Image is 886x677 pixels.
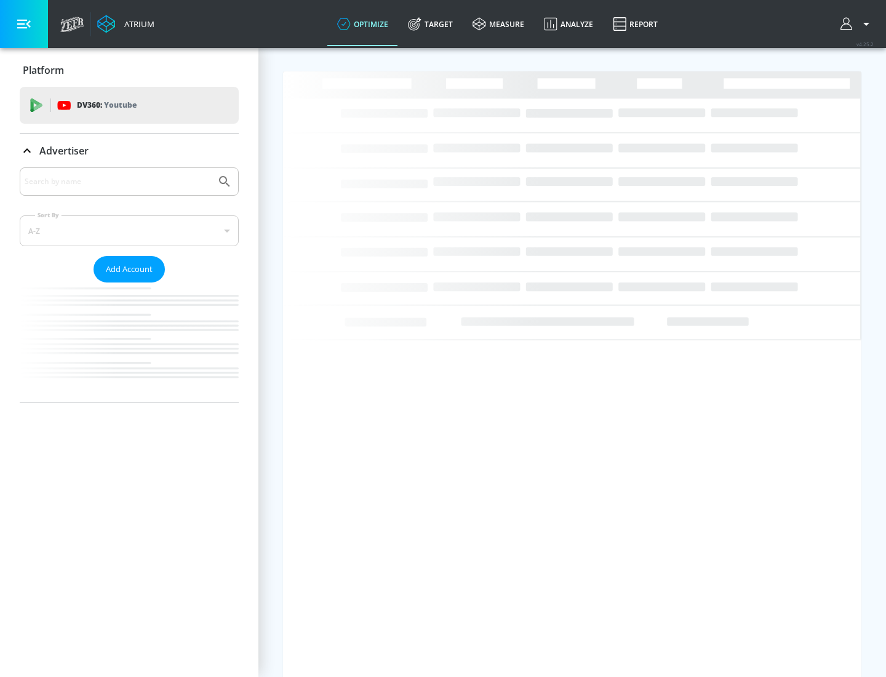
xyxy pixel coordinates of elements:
[603,2,668,46] a: Report
[23,63,64,77] p: Platform
[106,262,153,276] span: Add Account
[398,2,463,46] a: Target
[35,211,62,219] label: Sort By
[463,2,534,46] a: measure
[20,215,239,246] div: A-Z
[20,53,239,87] div: Platform
[97,15,154,33] a: Atrium
[20,134,239,168] div: Advertiser
[856,41,874,47] span: v 4.25.2
[39,144,89,158] p: Advertiser
[119,18,154,30] div: Atrium
[20,282,239,402] nav: list of Advertiser
[534,2,603,46] a: Analyze
[20,167,239,402] div: Advertiser
[94,256,165,282] button: Add Account
[104,98,137,111] p: Youtube
[25,174,211,190] input: Search by name
[20,87,239,124] div: DV360: Youtube
[77,98,137,112] p: DV360:
[327,2,398,46] a: optimize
